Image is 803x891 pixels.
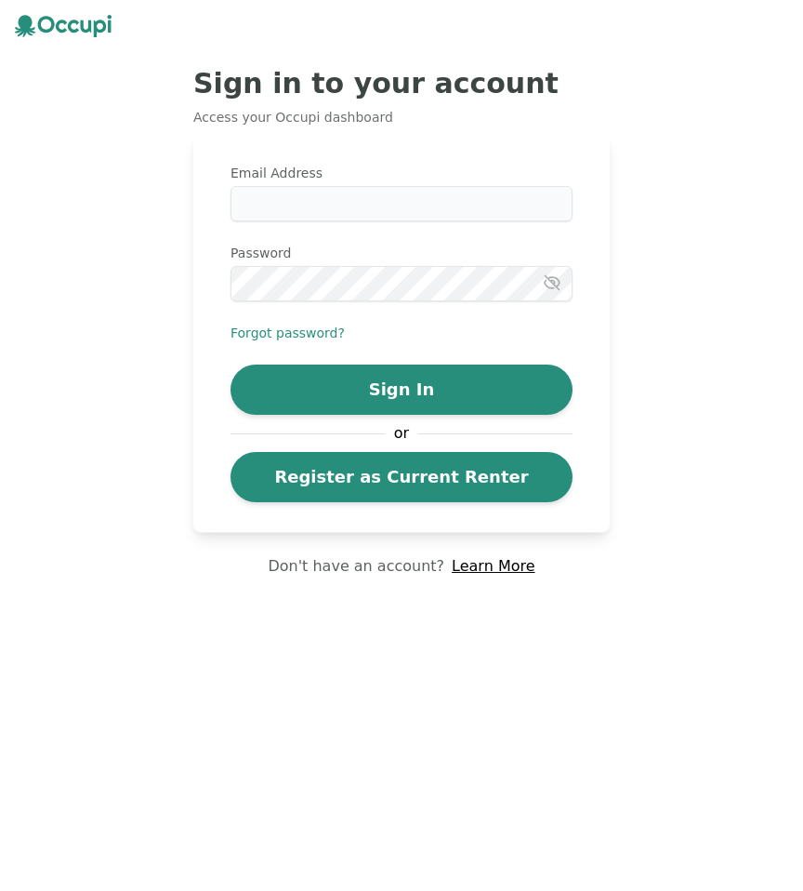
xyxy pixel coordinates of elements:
[193,67,610,100] h2: Sign in to your account
[230,365,573,415] button: Sign In
[452,555,534,578] a: Learn More
[385,422,418,445] span: or
[193,108,610,126] p: Access your Occupi dashboard
[230,244,573,262] label: Password
[268,555,444,578] p: Don't have an account?
[230,164,573,182] label: Email Address
[230,452,573,502] a: Register as Current Renter
[230,324,345,342] button: Forgot password?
